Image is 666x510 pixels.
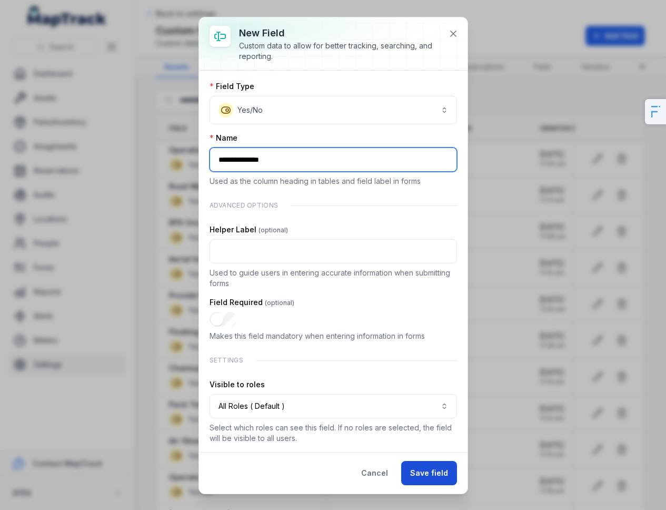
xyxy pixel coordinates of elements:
[352,461,397,485] button: Cancel
[239,41,440,62] div: Custom data to allow for better tracking, searching, and reporting.
[210,96,457,124] button: Yes/No
[210,195,457,216] div: Advanced Options
[210,176,457,187] p: Used as the column heading in tables and field label in forms
[210,297,294,308] label: Field Required
[210,379,265,390] label: Visible to roles
[210,148,457,172] input: :r24s:-form-item-label
[239,26,440,41] h3: New field
[401,461,457,485] button: Save field
[210,224,288,235] label: Helper Label
[210,312,237,327] input: :r24v:-form-item-label
[210,133,237,143] label: Name
[210,350,457,371] div: Settings
[210,239,457,263] input: :r24u:-form-item-label
[210,394,457,418] button: All Roles ( Default )
[210,331,457,341] p: Makes this field mandatory when entering information in forms
[210,268,457,289] p: Used to guide users in entering accurate information when submitting forms
[210,81,254,92] label: Field Type
[210,423,457,444] p: Select which roles can see this field. If no roles are selected, the field will be visible to all...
